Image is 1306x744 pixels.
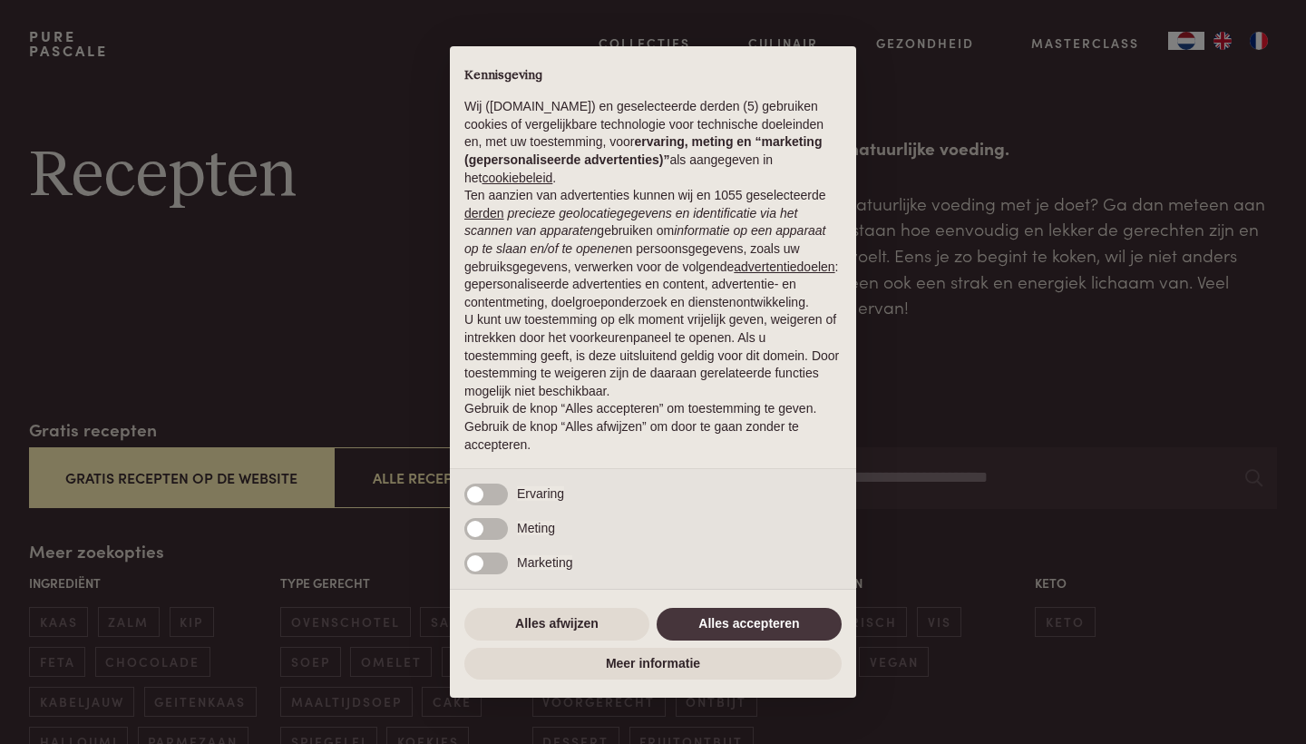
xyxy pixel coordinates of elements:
[517,555,572,570] span: Marketing
[464,98,842,187] p: Wij ([DOMAIN_NAME]) en geselecteerde derden (5) gebruiken cookies of vergelijkbare technologie vo...
[464,648,842,680] button: Meer informatie
[464,134,822,167] strong: ervaring, meting en “marketing (gepersonaliseerde advertenties)”
[657,608,842,641] button: Alles accepteren
[464,400,842,454] p: Gebruik de knop “Alles accepteren” om toestemming te geven. Gebruik de knop “Alles afwijzen” om d...
[464,311,842,400] p: U kunt uw toestemming op elk moment vrijelijk geven, weigeren of intrekken door het voorkeurenpan...
[464,223,826,256] em: informatie op een apparaat op te slaan en/of te openen
[464,608,649,641] button: Alles afwijzen
[517,521,555,535] span: Meting
[734,259,834,277] button: advertentiedoelen
[517,486,564,501] span: Ervaring
[464,205,504,223] button: derden
[464,187,842,311] p: Ten aanzien van advertenties kunnen wij en 1055 geselecteerde gebruiken om en persoonsgegevens, z...
[464,206,797,239] em: precieze geolocatiegegevens en identificatie via het scannen van apparaten
[464,68,842,84] h2: Kennisgeving
[482,171,552,185] a: cookiebeleid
